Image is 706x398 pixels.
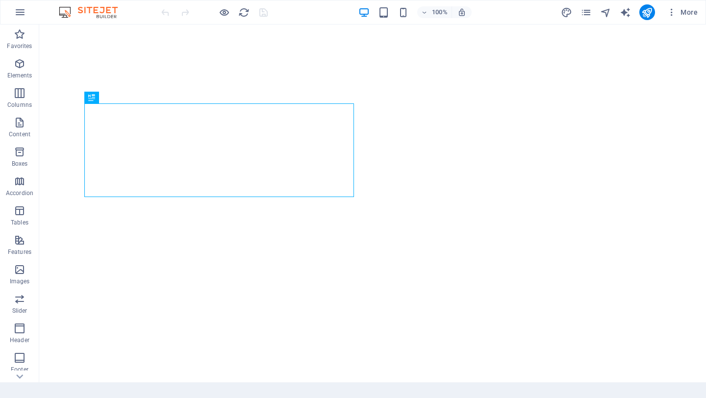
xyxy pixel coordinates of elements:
button: pages [580,6,592,18]
p: Favorites [7,42,32,50]
button: text_generator [620,6,631,18]
p: Content [9,130,30,138]
button: navigator [600,6,612,18]
span: More [667,7,698,17]
p: Boxes [12,160,28,168]
i: On resize automatically adjust zoom level to fit chosen device. [457,8,466,17]
p: Slider [12,307,27,315]
p: Features [8,248,31,256]
p: Columns [7,101,32,109]
i: Reload page [238,7,250,18]
button: 100% [417,6,452,18]
p: Images [10,277,30,285]
p: Elements [7,72,32,79]
i: AI Writer [620,7,631,18]
img: Editor Logo [56,6,130,18]
button: Click here to leave preview mode and continue editing [218,6,230,18]
i: Navigator [600,7,611,18]
button: publish [639,4,655,20]
i: Design (Ctrl+Alt+Y) [561,7,572,18]
button: More [663,4,702,20]
i: Publish [641,7,653,18]
i: Pages (Ctrl+Alt+S) [580,7,592,18]
p: Header [10,336,29,344]
h6: 100% [432,6,448,18]
button: design [561,6,573,18]
p: Tables [11,219,28,226]
p: Accordion [6,189,33,197]
button: reload [238,6,250,18]
p: Footer [11,366,28,373]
